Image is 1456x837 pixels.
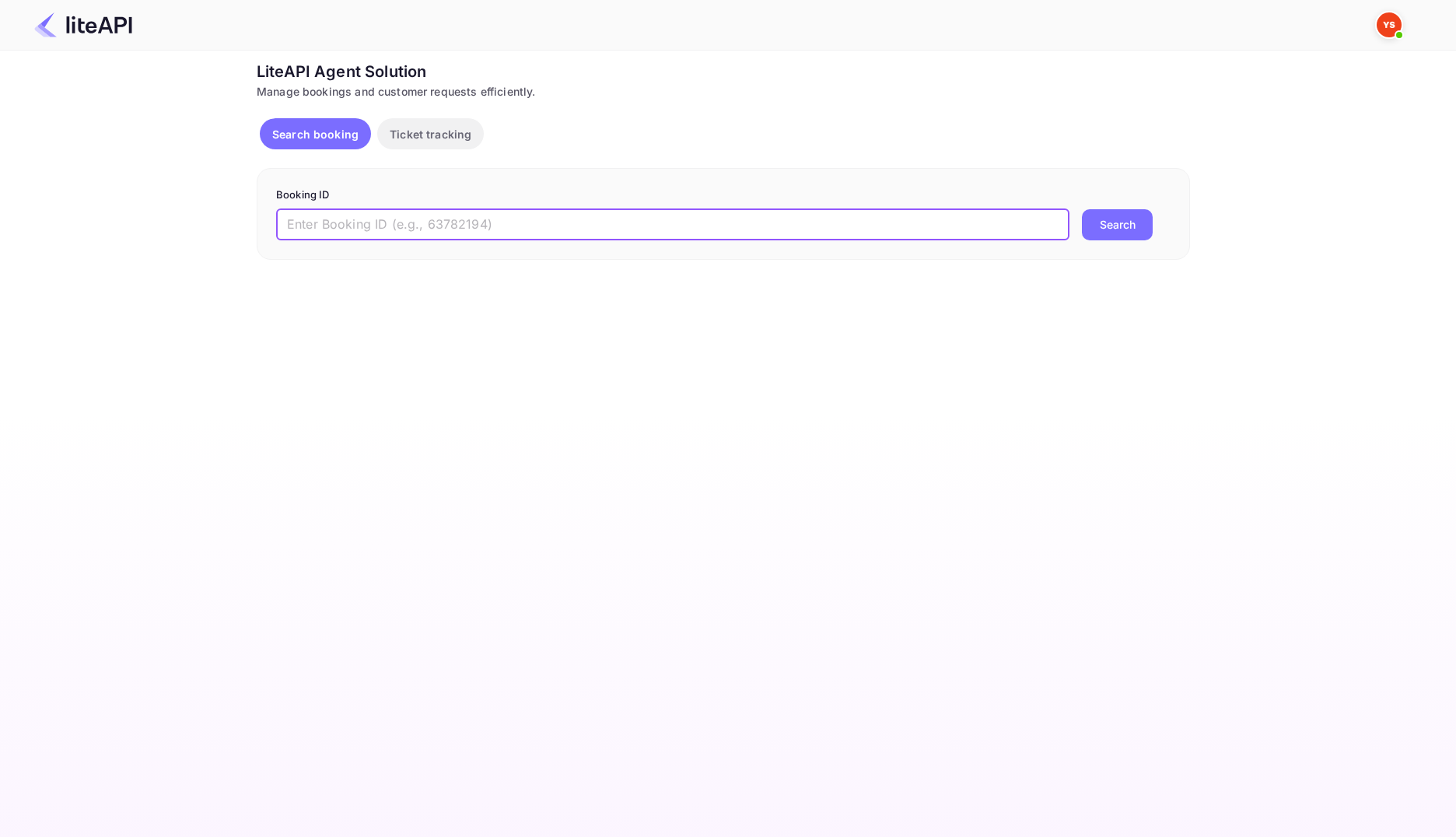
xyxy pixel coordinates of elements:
[272,126,359,142] p: Search booking
[257,83,1190,100] div: Manage bookings and customer requests efficiently.
[1377,12,1402,37] img: Yandex Support
[390,126,471,142] p: Ticket tracking
[257,60,1190,83] div: LiteAPI Agent Solution
[1082,209,1153,240] button: Search
[34,12,132,37] img: LiteAPI Logo
[276,187,1171,203] p: Booking ID
[276,209,1069,240] input: Enter Booking ID (e.g., 63782194)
